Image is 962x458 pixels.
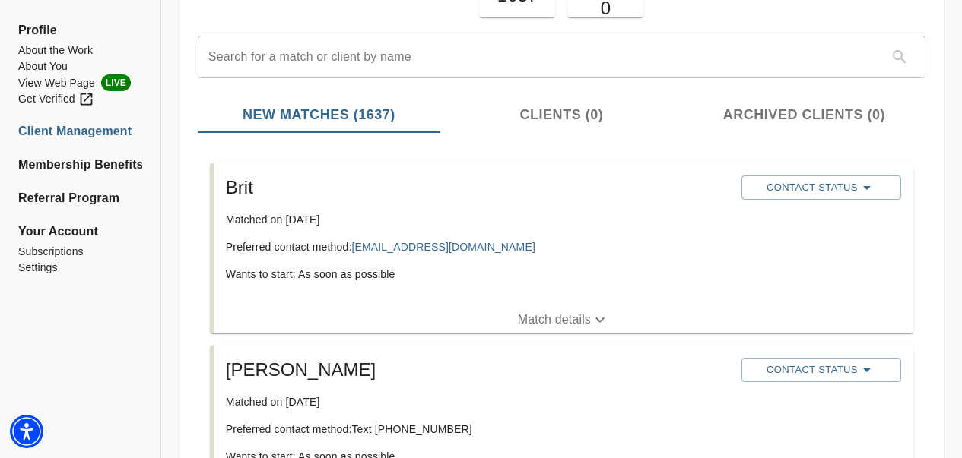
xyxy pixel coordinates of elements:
[18,156,142,174] a: Membership Benefits
[226,394,729,409] p: Matched on [DATE]
[692,105,916,125] span: Archived Clients (0)
[226,212,729,227] p: Matched on [DATE]
[449,105,674,125] span: Clients (0)
[741,175,901,200] button: Contact Status
[518,311,591,329] p: Match details
[18,244,142,260] a: Subscriptions
[18,74,142,91] li: View Web Page
[18,260,142,276] a: Settings
[207,105,431,125] span: New Matches (1637)
[18,74,142,91] a: View Web PageLIVE
[18,58,142,74] a: About You
[226,358,729,382] h5: [PERSON_NAME]
[226,267,729,282] p: Wants to start: As soon as possible
[18,91,94,107] div: Get Verified
[214,306,913,333] button: Match details
[741,358,901,382] button: Contact Status
[18,223,142,241] span: Your Account
[351,241,535,253] a: [EMAIL_ADDRESS][DOMAIN_NAME]
[226,239,729,254] p: Preferred contact method:
[18,91,142,107] a: Get Verified
[101,74,131,91] span: LIVE
[749,361,894,379] span: Contact Status
[10,415,43,448] div: Accessibility Menu
[18,122,142,141] a: Client Management
[18,43,142,58] a: About the Work
[18,21,142,39] span: Profile
[226,175,729,200] h5: Brit
[749,178,894,197] span: Contact Status
[226,422,729,437] p: Preferred contact method: Text [PHONE_NUMBER]
[18,189,142,207] a: Referral Program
